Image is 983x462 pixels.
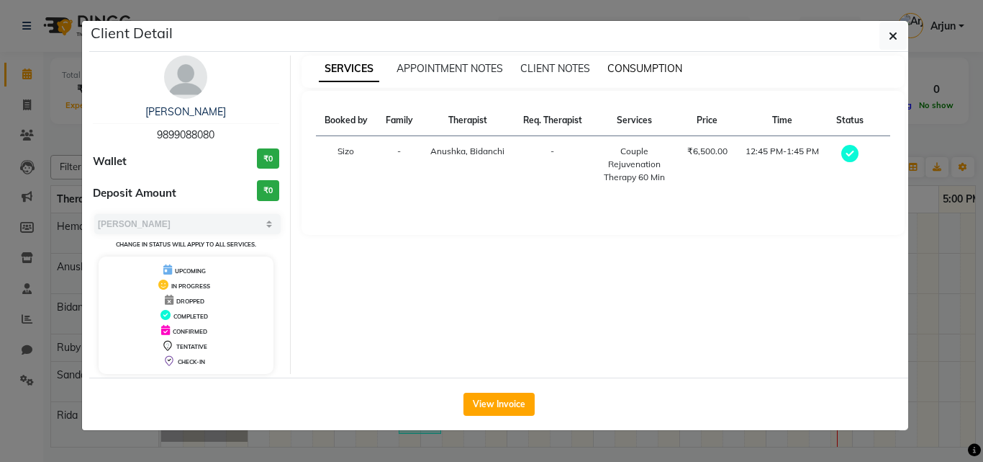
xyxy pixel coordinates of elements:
th: Status [828,105,873,136]
td: - [514,136,591,193]
a: [PERSON_NAME] [145,105,226,118]
th: Therapist [422,105,514,136]
span: UPCOMING [175,267,206,275]
td: Sizo [316,136,377,193]
span: DROPPED [176,298,204,305]
div: Couple Rejuvenation Therapy 60 Min [599,145,669,184]
span: , Bidanchi [466,146,504,156]
span: APPOINTMENT NOTES [397,62,503,75]
span: CONFIRMED [173,328,207,335]
td: - [376,136,422,193]
span: COMPLETED [173,313,208,320]
th: Services [591,105,678,136]
th: Time [736,105,828,136]
th: Family [376,105,422,136]
span: CLIENT NOTES [520,62,590,75]
h3: ₹0 [257,180,279,201]
span: CHECK-IN [178,358,205,365]
span: 9899088080 [157,128,214,141]
button: View Invoice [463,393,535,416]
span: TENTATIVE [176,343,207,350]
div: ₹6,500.00 [687,145,728,158]
small: Change in status will apply to all services. [116,241,256,248]
img: avatar [164,55,207,99]
h3: ₹0 [257,148,279,169]
td: 12:45 PM-1:45 PM [736,136,828,193]
th: Price [678,105,736,136]
span: CONSUMPTION [607,62,682,75]
h5: Client Detail [91,22,173,44]
span: Wallet [93,154,127,170]
span: SERVICES [319,56,379,82]
span: Deposit Amount [93,185,176,202]
span: IN PROGRESS [171,283,210,290]
th: Booked by [316,105,377,136]
th: Req. Therapist [514,105,591,136]
span: Anushka [430,146,466,156]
